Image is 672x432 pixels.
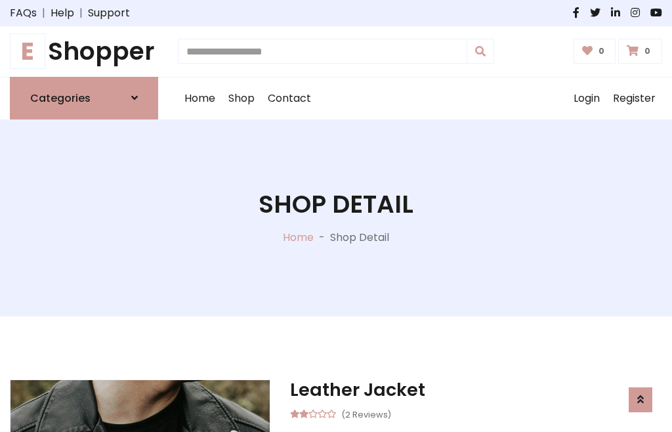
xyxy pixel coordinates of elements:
p: Shop Detail [330,230,389,246]
a: Register [606,77,662,119]
a: 0 [618,39,662,64]
a: EShopper [10,37,158,66]
span: 0 [641,45,654,57]
a: Categories [10,77,158,119]
h1: Shopper [10,37,158,66]
small: (2 Reviews) [341,406,391,421]
a: Contact [261,77,318,119]
a: Support [88,5,130,21]
span: E [10,33,45,69]
span: | [37,5,51,21]
a: Shop [222,77,261,119]
a: 0 [574,39,616,64]
a: FAQs [10,5,37,21]
p: - [314,230,330,246]
h6: Categories [30,92,91,104]
a: Home [178,77,222,119]
h3: Leather Jacket [290,379,662,400]
span: 0 [595,45,608,57]
a: Home [283,230,314,245]
span: | [74,5,88,21]
a: Login [567,77,606,119]
h1: Shop Detail [259,190,413,219]
a: Help [51,5,74,21]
